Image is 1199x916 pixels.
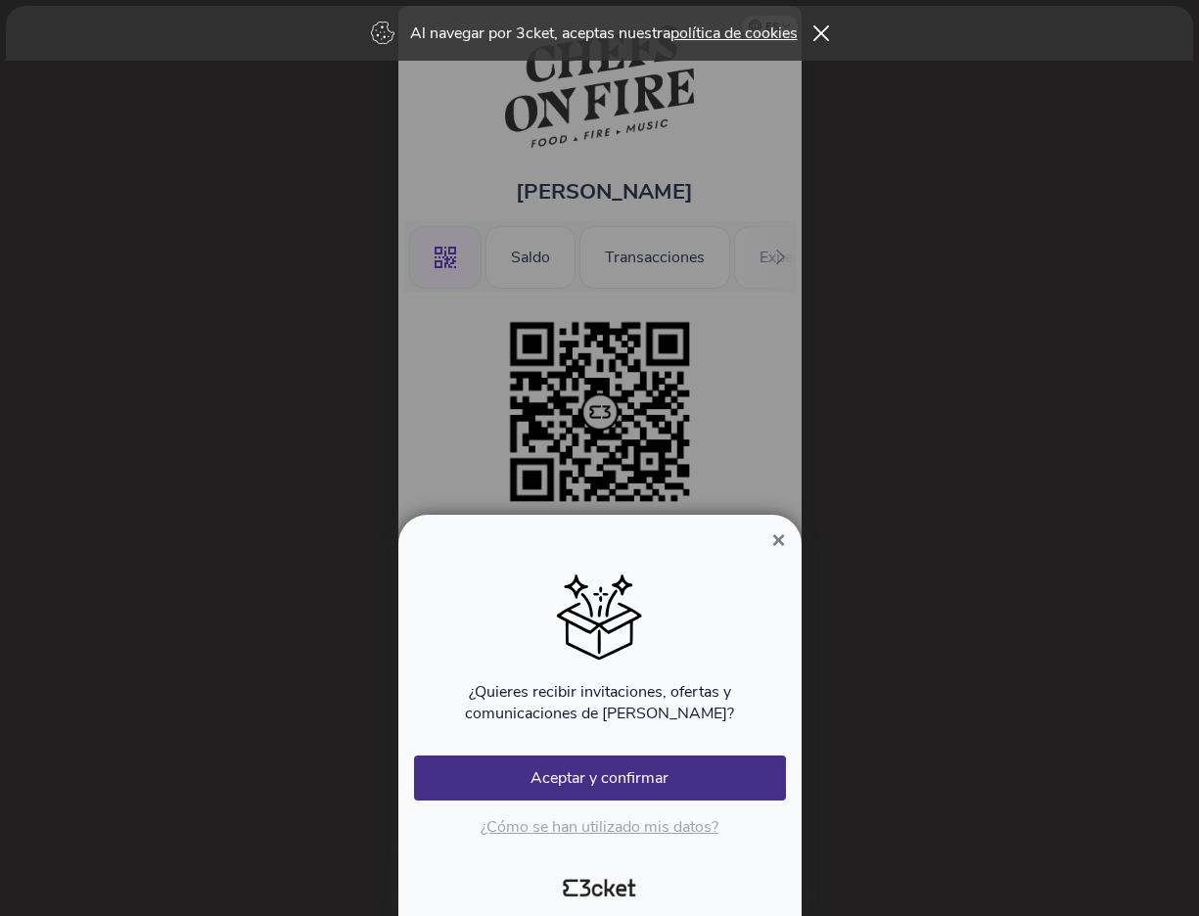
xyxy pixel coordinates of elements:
p: ¿Cómo se han utilizado mis datos? [414,816,786,838]
p: ¿Quieres recibir invitaciones, ofertas y comunicaciones de [PERSON_NAME]? [414,681,786,724]
button: Aceptar y confirmar [414,756,786,801]
p: Al navegar por 3cket, aceptas nuestra [410,23,798,44]
span: × [771,527,785,553]
a: política de cookies [670,23,798,44]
